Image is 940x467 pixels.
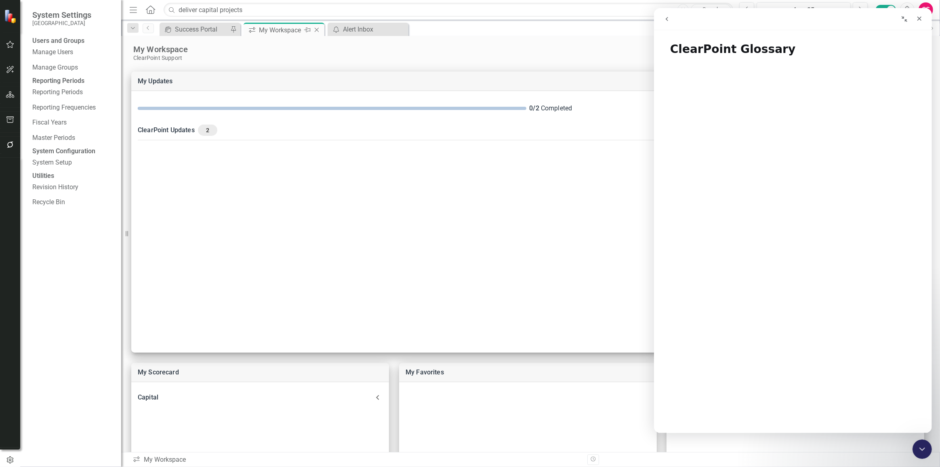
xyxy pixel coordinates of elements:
div: 0 / 2 [530,104,539,113]
a: My Favorites [406,368,444,376]
a: Search [691,4,731,15]
div: My Workspace [259,25,302,35]
div: Users and Groups [32,36,113,46]
div: Completed [530,104,918,113]
a: Success Portal [162,24,228,34]
a: Revision History [32,183,113,192]
div: My Workspace [132,455,189,465]
a: Alert Inbox [330,24,406,34]
a: Reporting Frequencies [32,103,113,112]
input: Search ClearPoint... [164,3,733,17]
div: Capital [138,392,373,403]
div: Alert Inbox [343,24,406,34]
iframe: Intercom live chat [913,440,932,459]
img: ClearPoint Strategy [4,9,18,23]
div: Reporting Periods [32,76,113,86]
iframe: Intercom live chat [654,8,932,433]
div: System Configuration [32,147,113,156]
button: CS [919,2,933,17]
a: My Updates [138,77,173,85]
a: Master Periods [32,133,113,143]
div: ClearPoint Updates [138,125,908,136]
a: Manage Groups [32,63,113,72]
a: My Scorecard [138,368,179,376]
div: Success Portal [175,24,228,34]
div: My Workspace [133,44,869,55]
div: ClearPoint Support [133,55,869,61]
a: Reporting Periods [32,88,113,97]
span: 2 [201,127,214,134]
div: ClearPoint Updates2 [131,120,924,141]
a: Recycle Bin [32,198,113,207]
small: [GEOGRAPHIC_DATA] [32,20,91,26]
a: Manage Users [32,48,113,57]
span: System Settings [32,10,91,20]
div: Utilities [32,171,113,181]
a: Fiscal Years [32,118,113,127]
a: System Setup [32,158,113,167]
button: Aug-25 [757,2,851,17]
div: Aug-25 [759,5,848,15]
div: Capital [131,389,389,406]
